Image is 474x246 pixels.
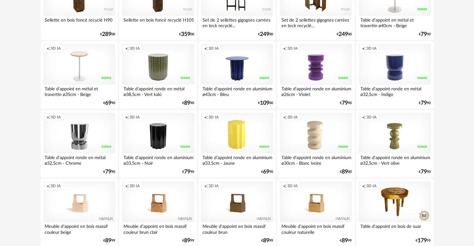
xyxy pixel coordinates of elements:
div: € 90 [419,32,431,37]
span: 89 [184,238,190,243]
span: 3D IA [208,183,219,188]
span: 3D IA [366,115,377,120]
div: Sellette en bois foncé recyclé H90 [43,16,115,28]
span: 3D IA [129,183,140,188]
span: 89 [342,238,348,243]
span: Creation icon [362,46,366,51]
span: 179 [418,238,427,243]
div: € 90 [261,170,273,174]
span: Creation icon [362,115,366,120]
a: Creation icon 3D IA Table d'appoint ronde en aluminium ø43cm - Bleu €10900 [198,41,276,109]
span: 3D IA [208,115,219,120]
span: Creation icon [204,183,208,188]
a: Creation icon 3D IA Table d'appoint ronde en aluminium ø32,5cm - Vert olive €7990 [356,110,433,178]
span: 79 [421,170,427,174]
span: 79 [105,170,111,174]
span: Creation icon [362,183,366,188]
div: € 90 [182,170,194,174]
span: 289 [102,32,111,37]
span: 79 [421,101,427,105]
div: € 90 [419,101,431,105]
a: Creation icon 3D IA Table d'appoint ronde en aluminium ø26cm - Violet €7990 [277,41,354,109]
span: 3D IA [208,46,219,51]
span: Creation icon [283,115,287,120]
div: € 90 [103,170,115,174]
a: Creation icon 3D IA Table d'appoint ronde en aluminium ø33,5cm - Noir €7990 [119,110,197,178]
span: 3D IA [287,46,298,51]
span: 89 [105,238,111,243]
span: Creation icon [204,46,208,51]
div: Meuble d’appoint en bois massif couleur brun [201,222,273,235]
div: Table d'appoint ronde en métal ø32,5cm - Indigo [359,85,431,97]
span: Creation icon [283,183,287,188]
div: Meuble d’appoint en bois massif couleur brun clair [122,222,194,235]
span: 79 [342,101,348,105]
span: 3D IA [366,46,377,51]
div: € 00 [100,32,115,37]
div: Table d'appoint ronde en aluminium ø30cm - Blanc ivoire [280,153,352,166]
span: 3D IA [51,183,61,188]
div: € 90 [182,101,194,105]
span: 3D IA [287,115,298,120]
div: € 99 [340,238,352,243]
span: 89 [184,101,190,105]
span: 249 [339,32,348,37]
div: € 00 [258,32,273,37]
div: Meuble d’appoint en bois massif couleur naturelle [280,222,352,235]
div: € 00 [258,101,273,105]
div: Table d'appoint ronde en aluminium ø33,5cm - Jaune [201,153,273,166]
span: Creation icon [125,183,129,188]
div: € 00 [337,32,352,37]
span: 79 [421,32,427,37]
span: Creation icon [46,46,50,51]
span: 69 [263,170,269,174]
div: € 99 [182,238,194,243]
span: Creation icon [46,183,50,188]
div: Table d'appoint ronde en aluminium ø32,5cm - Vert olive [359,153,431,166]
span: 249 [260,32,269,37]
span: 89 [263,238,269,243]
a: Creation icon 3D IA Table d'appoint ronde en métal ø32,5cm - Indigo €7990 [356,41,433,109]
a: Creation icon 3D IA Table d'appoint ronde en aluminium ø30cm - Blanc ivoire €8900 [277,110,354,178]
span: Creation icon [283,46,287,51]
span: 89 [342,170,348,174]
div: Set de 2 sellettes gigognes carrées en teck recyclé... [280,16,352,28]
span: Creation icon [204,115,208,120]
div: Table d'appoint ronde en aluminium ø33,5cm - Noir [122,153,194,166]
span: 3D IA [51,46,61,51]
div: Meuble d’appoint en bois massif couleur beige [43,222,115,235]
div: € 95 [416,238,431,243]
span: 109 [260,101,269,105]
div: € 00 [179,32,194,37]
a: Creation icon 3D IA Table d'appoint ronde en métal ø38,5cm - Vert kaki €8990 [119,41,197,109]
span: 3D IA [51,115,61,120]
span: 3D IA [366,183,377,188]
span: 69 [105,101,111,105]
div: Table d'appoint ronde en aluminium ø26cm - Violet [280,85,352,97]
div: Table d'appoint en bois de suar [359,222,431,235]
div: Sellette en bois foncé recyclé H105 [122,16,194,28]
a: Creation icon 3D IA Table d'appoint ronde en métal ø32,5cm - Chrome €7990 [41,110,118,178]
div: Table d'appoint ronde en métal ø32,5cm - Chrome [43,153,115,166]
div: Table d'appoint en métal et travertin ø40cm - Beige [359,16,431,28]
div: Set de 2 sellettes gigognes carrées en teck recyclé... [201,16,273,28]
div: € 90 [103,101,115,105]
div: Table d'appoint ronde en aluminium ø43cm - Bleu [201,85,273,97]
div: € 00 [340,170,352,174]
div: € 99 [103,238,115,243]
div: Table d'appoint ronde en métal ø38,5cm - Vert kaki [122,85,194,97]
div: € 90 [340,101,352,105]
span: 359 [181,32,190,37]
div: € 99 [261,238,273,243]
span: 79 [184,170,190,174]
span: 3D IA [129,46,140,51]
span: Creation icon [125,115,129,120]
span: 3D IA [287,183,298,188]
span: 3D IA [129,115,140,120]
div: Table d'appoint en métal et travertin ø35cm - Beige [43,85,115,97]
div: € 90 [419,170,431,174]
span: Creation icon [125,46,129,51]
a: Creation icon 3D IA Table d'appoint ronde en aluminium ø33,5cm - Jaune €6990 [198,110,276,178]
a: Creation icon 3D IA Table d'appoint en métal et travertin ø35cm - Beige €6990 [41,41,118,109]
span: Creation icon [46,115,50,120]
